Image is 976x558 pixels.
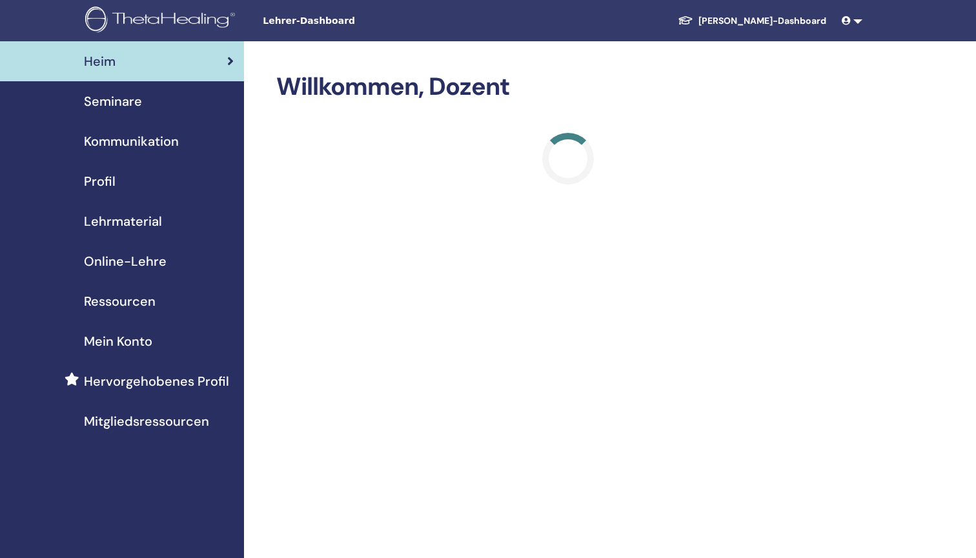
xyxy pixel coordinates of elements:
[84,132,179,151] span: Kommunikation
[84,372,229,391] span: Hervorgehobenes Profil
[276,72,860,102] h2: Willkommen, Dozent
[84,412,209,431] span: Mitgliedsressourcen
[84,52,116,71] span: Heim
[263,14,456,28] span: Lehrer-Dashboard
[84,172,116,191] span: Profil
[84,212,162,231] span: Lehrmaterial
[84,292,156,311] span: Ressourcen
[84,332,152,351] span: Mein Konto
[85,6,239,35] img: logo.png
[667,9,837,33] a: [PERSON_NAME]-Dashboard
[84,252,167,271] span: Online-Lehre
[84,92,142,111] span: Seminare
[678,15,693,26] img: graduation-cap-white.svg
